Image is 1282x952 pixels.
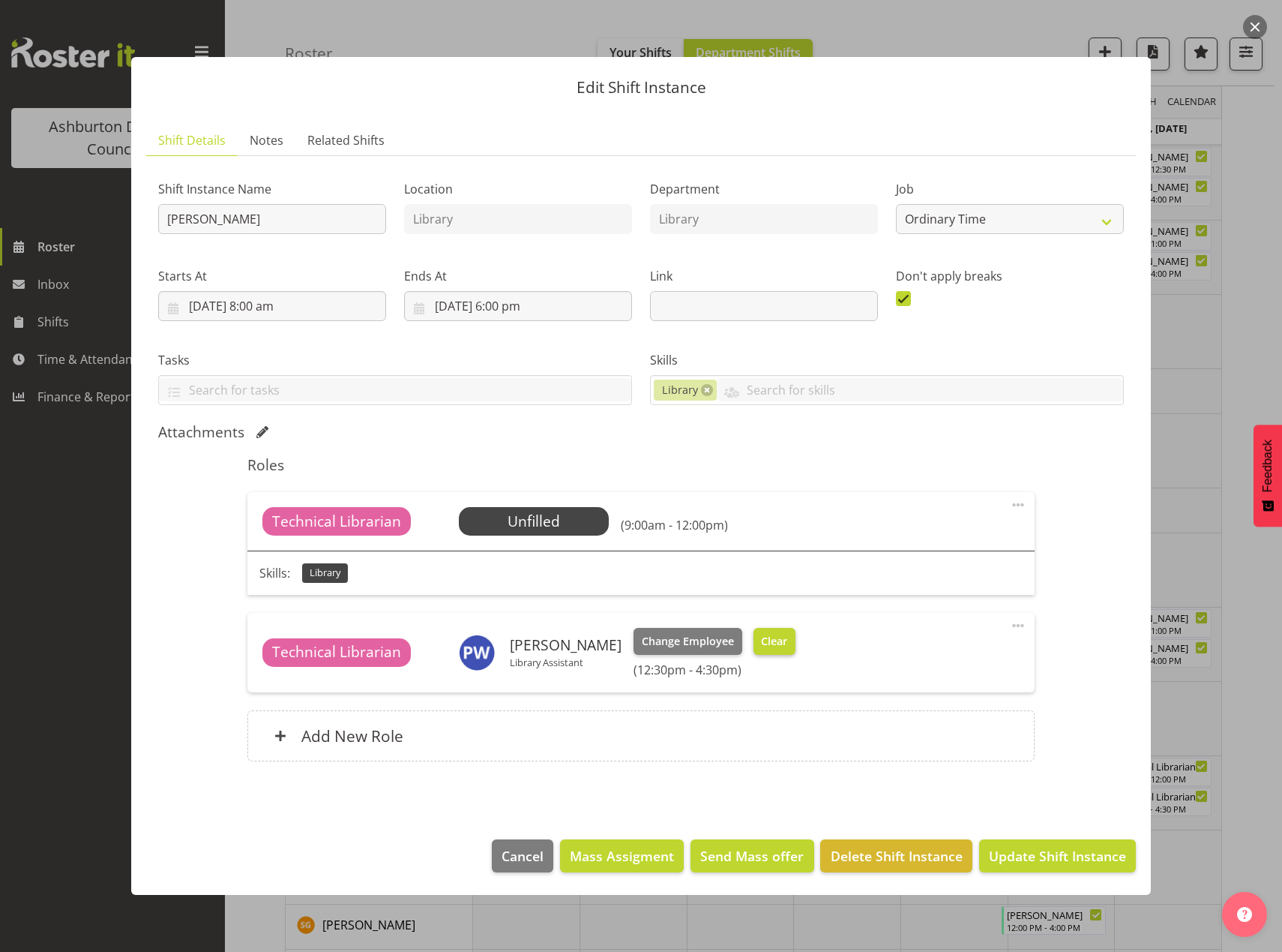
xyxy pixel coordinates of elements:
span: Feedback [1261,440,1275,492]
span: Cancel [502,846,544,866]
span: Delete Shift Instance [831,846,963,866]
span: Mass Assigment [570,846,674,866]
label: Tasks [158,351,632,369]
img: help-xxl-2.png [1237,907,1252,922]
label: Skills [650,351,1124,369]
span: Library [310,566,340,580]
h6: (12:30pm - 4:30pm) [634,662,795,677]
p: Skills: [259,564,290,582]
button: Send Mass offer [690,839,813,872]
button: Clear [753,628,796,655]
input: Click to select... [404,291,632,321]
h6: Add New Role [301,726,403,746]
label: Link [650,267,878,285]
button: Cancel [492,839,553,872]
span: Update Shift Instance [989,846,1126,866]
label: Location [404,180,632,198]
label: Starts At [158,267,386,285]
span: Library [662,382,698,398]
input: Click to select... [158,291,386,321]
span: Notes [250,131,283,149]
span: Shift Details [158,131,226,149]
button: Feedback - Show survey [1254,425,1282,527]
input: Search for tasks [159,378,631,401]
span: Send Mass offer [700,846,804,866]
span: Change Employee [642,633,734,650]
p: Edit Shift Instance [146,80,1136,95]
label: Shift Instance Name [158,180,386,198]
span: Unfilled [508,511,560,531]
button: Delete Shift Instance [820,839,972,872]
label: Department [650,180,878,198]
input: Search for skills [717,378,1123,401]
h6: (9:00am - 12:00pm) [621,518,728,533]
label: Job [896,180,1124,198]
span: Technical Librarian [272,511,401,533]
button: Mass Assigment [560,839,684,872]
h5: Attachments [158,423,244,441]
button: Change Employee [634,628,742,655]
input: Shift Instance Name [158,204,386,234]
label: Ends At [404,267,632,285]
label: Don't apply breaks [896,267,1124,285]
span: Related Shifts [307,131,385,149]
h6: [PERSON_NAME] [510,637,622,653]
img: phoebe-wang10006.jpg [459,635,495,671]
h5: Roles [247,456,1034,474]
button: Update Shift Instance [979,839,1136,872]
span: Clear [761,633,787,650]
span: Technical Librarian [272,641,401,663]
p: Library Assistant [510,656,622,668]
